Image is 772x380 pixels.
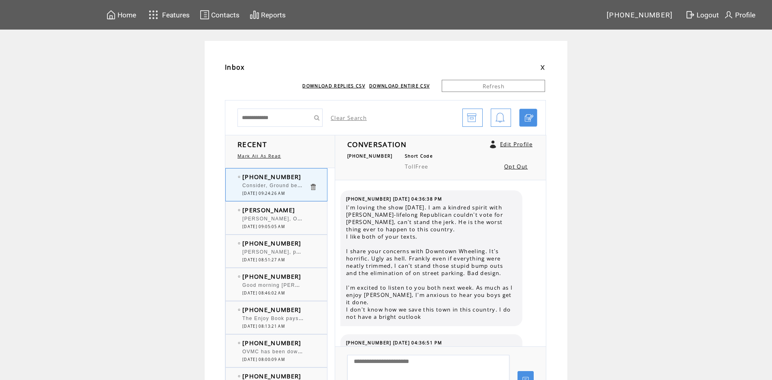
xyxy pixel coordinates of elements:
[697,11,719,19] span: Logout
[302,83,365,89] a: DOWNLOAD REPLIES CSV
[145,7,191,23] a: Features
[242,191,285,196] span: [DATE] 09:24:26 AM
[405,153,433,159] span: Short Code
[442,80,545,92] a: Refresh
[237,139,267,149] span: RECENT
[248,9,287,21] a: Reports
[684,9,723,21] a: Logout
[500,141,532,148] a: Edit Profile
[242,305,302,314] span: [PHONE_NUMBER]
[238,176,240,178] img: bulletEmpty.png
[242,239,302,247] span: [PHONE_NUMBER]
[490,141,496,148] a: Click to edit user profile
[211,11,240,19] span: Contacts
[225,63,245,72] span: Inbox
[369,83,430,89] a: DOWNLOAD ENTIRE CSV
[331,114,367,122] a: Clear Search
[347,139,406,149] span: CONVERSATION
[346,196,442,202] span: [PHONE_NUMBER] [DATE] 04:36:38 PM
[685,10,695,20] img: exit.svg
[242,314,457,322] span: The Enjoy Book pays for itself .. a lot of BOGO restaurants , fast food and pizza
[346,340,442,346] span: [PHONE_NUMBER] [DATE] 04:36:51 PM
[200,10,210,20] img: contacts.svg
[261,11,286,19] span: Reports
[519,109,537,127] a: Click to start a chat with mobile number by SMS
[242,357,285,362] span: [DATE] 08:00:09 AM
[242,272,302,280] span: [PHONE_NUMBER]
[346,204,516,320] span: I'm loving the show [DATE]. I am a kindred spirit with [PERSON_NAME]-lifelong Republican couldn't...
[162,11,190,19] span: Features
[405,163,428,170] span: TollFree
[504,163,528,170] a: Opt Out
[238,275,240,278] img: bulletEmpty.png
[242,324,285,329] span: [DATE] 08:13:21 AM
[146,8,160,21] img: features.svg
[724,10,734,20] img: profile.svg
[242,173,302,181] span: [PHONE_NUMBER]
[238,209,240,211] img: bulletEmpty.png
[723,9,757,21] a: Profile
[310,109,323,127] input: Submit
[242,257,285,263] span: [DATE] 08:51:27 AM
[495,109,505,127] img: bell.png
[118,11,136,19] span: Home
[242,280,658,288] span: Good morning [PERSON_NAME] and [PERSON_NAME]. [PERSON_NAME], was there a water/electrical death a...
[347,153,393,159] span: [PHONE_NUMBER]
[238,375,240,377] img: bulletEmpty.png
[735,11,755,19] span: Profile
[242,206,295,214] span: [PERSON_NAME]
[238,342,240,344] img: bulletEmpty.png
[250,10,259,20] img: chart.svg
[242,224,285,229] span: [DATE] 09:05:05 AM
[242,372,302,380] span: [PHONE_NUMBER]
[242,290,285,296] span: [DATE] 08:46:02 AM
[105,9,137,21] a: Home
[237,153,281,159] a: Mark All As Read
[242,247,535,255] span: [PERSON_NAME], perhaps you'll want to try shrimp and grits while on your trip. I understand it's ...
[467,109,477,127] img: archive.png
[106,10,116,20] img: home.svg
[242,339,302,347] span: [PHONE_NUMBER]
[238,309,240,311] img: bulletEmpty.png
[309,183,317,191] a: Click to delete these messgaes
[242,347,477,355] span: OVMC has been down for at least 4 months. No construction yet. When will they begin?
[199,9,241,21] a: Contacts
[607,11,673,19] span: [PHONE_NUMBER]
[238,242,240,244] img: bulletEmpty.png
